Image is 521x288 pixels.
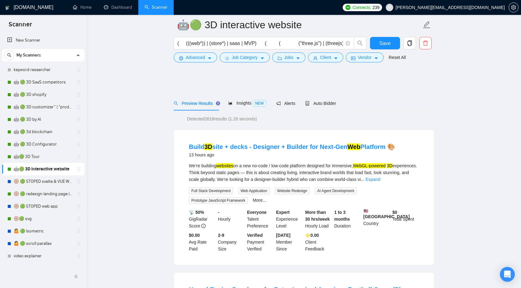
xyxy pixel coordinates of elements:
[275,209,304,229] div: Experience Level
[4,20,37,33] span: Scanner
[76,241,81,246] span: holder
[391,209,420,229] div: Total Spent
[374,56,378,61] span: caret-down
[346,52,384,62] button: idcardVendorcaret-down
[76,67,81,72] span: holder
[14,113,73,126] a: 🤖 🟢 3D by AI
[392,210,397,215] b: $ 0
[76,167,81,172] span: holder
[379,39,390,47] span: Save
[353,163,386,168] mark: WebGL-powered
[14,76,73,88] a: 🤖 🟢 3D SaaS competitors
[217,209,246,229] div: Hourly
[218,210,220,215] b: -
[305,101,309,106] span: robot
[387,163,392,168] mark: 3D
[308,52,343,62] button: userClientcaret-down
[76,191,81,196] span: holder
[76,105,81,110] span: holder
[14,237,73,250] a: 🤷 🟢 scroll parallax
[334,210,350,222] b: 1 to 3 months
[76,216,81,221] span: holder
[14,188,73,200] a: 🛞 🟢 redesign landing page (animat*) | 3D
[278,56,282,61] span: folder
[216,163,233,168] mark: websites
[74,273,80,280] span: double-left
[14,101,73,113] a: 🤖 🟢 3D customizer" | "product customizer"
[14,64,73,76] a: keyword researcher
[204,143,212,150] mark: 3D
[364,209,368,213] img: 🇺🇸
[403,37,416,49] button: copy
[347,143,360,150] mark: Web
[174,52,217,62] button: settingAdvancedcaret-down
[188,209,217,229] div: GigRadar Score
[284,54,294,61] span: Jobs
[370,37,400,49] button: Save
[276,233,290,238] b: [DATE]
[238,187,270,194] span: Web Application
[76,92,81,97] span: holder
[104,5,132,10] a: dashboardDashboard
[225,56,229,61] span: bars
[404,40,416,46] span: copy
[14,200,73,213] a: 🛞 🟢 STOPED web app
[272,52,306,62] button: folderJobscaret-down
[358,54,372,61] span: Vendor
[5,3,10,13] img: logo
[2,34,84,47] li: New Scanner
[387,5,392,10] span: user
[333,209,362,229] div: Duration
[177,39,343,47] input: Search Freelance Jobs...
[189,210,204,215] b: 📡 50%
[174,101,218,106] span: Preview Results
[14,213,73,225] a: 🛞🟢 svg
[420,40,431,46] span: delete
[253,100,266,107] span: NEW
[345,5,350,10] img: upwork-logo.png
[183,115,261,122] span: Detected 2618 results (1.20 seconds)
[179,56,183,61] span: setting
[189,151,395,159] div: 13 hours ago
[188,232,217,252] div: Avg Rate Paid
[5,53,14,57] span: search
[14,250,73,262] a: video explainer
[246,232,275,252] div: Payment Verified
[14,138,73,151] a: 🤖 🟢 3D Configurator
[320,54,331,61] span: Client
[215,101,221,106] div: Tooltip anchor
[296,56,300,61] span: caret-down
[16,49,41,61] span: My Scanners
[14,225,73,237] a: 🤷 🟢 Isometric
[189,162,419,183] div: We’re building on a new no-code / low-code platform designed for immersive, experiences. Think be...
[145,5,167,10] a: searchScanner
[419,37,432,49] button: delete
[76,80,81,85] span: holder
[362,209,391,229] div: Country
[73,5,91,10] a: homeHome
[275,187,310,194] span: Website Redesign
[76,179,81,184] span: holder
[509,5,519,10] a: setting
[14,88,73,101] a: 🤖 🟢 3D shopify
[305,233,319,238] b: ⭐️ 0.00
[247,233,263,238] b: Verified
[253,198,266,203] a: More...
[372,4,379,11] span: 239
[346,41,350,45] span: info-circle
[389,54,406,61] a: Reset All
[305,101,336,106] span: Auto Bidder
[76,117,81,122] span: holder
[4,50,14,60] button: search
[207,56,212,61] span: caret-down
[76,229,81,234] span: holder
[276,210,290,215] b: Expert
[275,232,304,252] div: Member Since
[366,177,380,182] a: Expand
[14,163,73,175] a: 🤖🟢 3D interactive website
[14,262,73,275] a: Cypress | QA | testi
[232,54,257,61] span: Job Category
[189,197,248,204] span: Prototype JavaScript Framework
[177,17,421,33] input: Scanner name...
